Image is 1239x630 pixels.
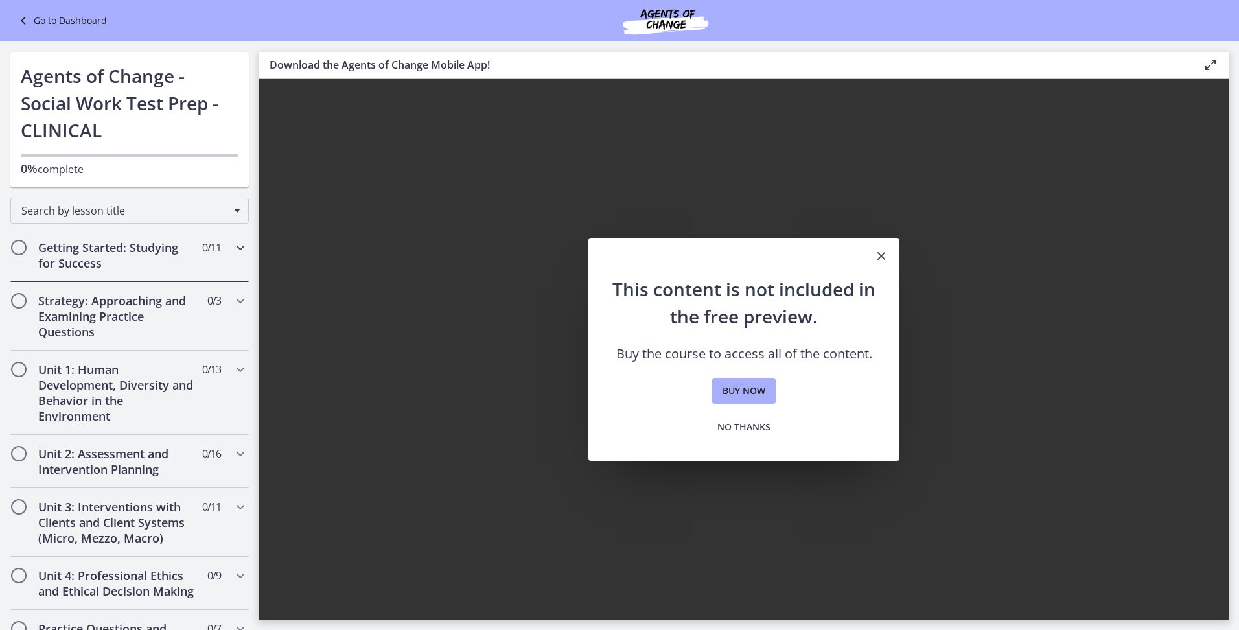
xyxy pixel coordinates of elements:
span: 0 / 3 [207,293,221,309]
h2: Getting Started: Studying for Success [38,240,196,271]
h2: Unit 4: Professional Ethics and Ethical Decision Making [38,568,196,599]
span: 0% [21,161,38,176]
span: Search by lesson title [21,204,227,218]
span: No thanks [717,419,770,435]
p: complete [21,161,238,177]
button: No thanks [707,414,781,440]
h2: This content is not included in the free preview. [609,275,879,330]
a: Buy now [712,378,776,404]
a: Go to Dashboard [16,13,107,29]
span: 0 / 16 [202,446,221,461]
span: 0 / 11 [202,499,221,515]
span: 0 / 13 [202,362,221,377]
span: 0 / 9 [207,568,221,583]
div: Search by lesson title [10,198,249,224]
span: Buy now [723,383,765,399]
h3: Download the Agents of Change Mobile App! [270,57,1182,73]
h2: Unit 2: Assessment and Intervention Planning [38,446,196,477]
button: Close [863,238,899,275]
p: Buy the course to access all of the content. [609,345,879,362]
h1: Agents of Change - Social Work Test Prep - CLINICAL [21,62,238,144]
img: Agents of Change Social Work Test Prep [588,5,743,36]
h2: Strategy: Approaching and Examining Practice Questions [38,293,196,340]
h2: Unit 3: Interventions with Clients and Client Systems (Micro, Mezzo, Macro) [38,499,196,546]
span: 0 / 11 [202,240,221,255]
h2: Unit 1: Human Development, Diversity and Behavior in the Environment [38,362,196,424]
